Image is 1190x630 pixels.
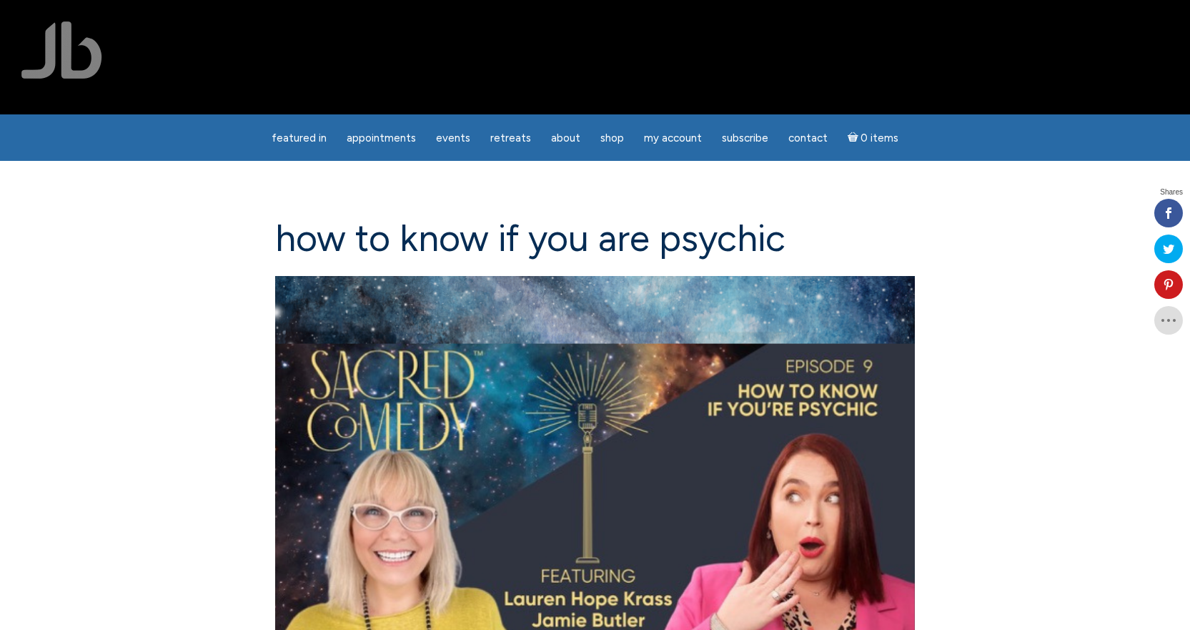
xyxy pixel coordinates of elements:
[263,124,335,152] a: featured in
[1160,189,1183,196] span: Shares
[644,132,702,144] span: My Account
[427,124,479,152] a: Events
[592,124,633,152] a: Shop
[347,132,416,144] span: Appointments
[600,132,624,144] span: Shop
[436,132,470,144] span: Events
[272,132,327,144] span: featured in
[338,124,425,152] a: Appointments
[542,124,589,152] a: About
[482,124,540,152] a: Retreats
[21,21,102,79] img: Jamie Butler. The Everyday Medium
[839,123,908,152] a: Cart0 items
[275,218,915,259] h1: how to know if you are psychic
[788,132,828,144] span: Contact
[780,124,836,152] a: Contact
[635,124,710,152] a: My Account
[722,132,768,144] span: Subscribe
[551,132,580,144] span: About
[848,132,861,144] i: Cart
[861,133,898,144] span: 0 items
[490,132,531,144] span: Retreats
[713,124,777,152] a: Subscribe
